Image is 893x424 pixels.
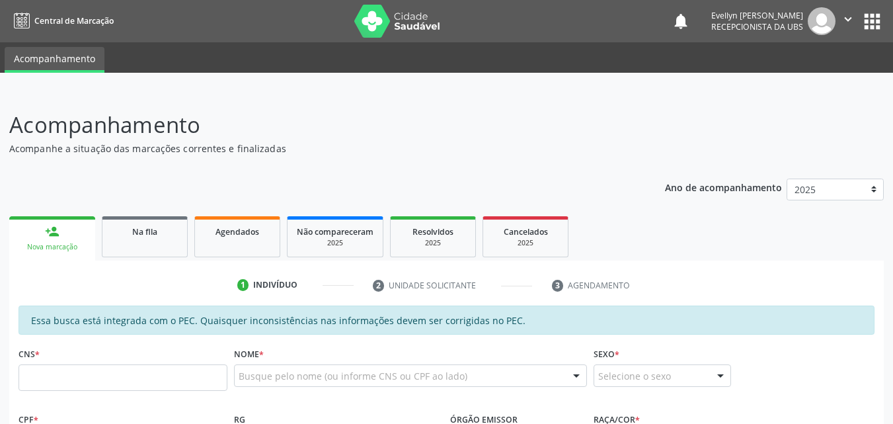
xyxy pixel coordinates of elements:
span: Recepcionista da UBS [711,21,803,32]
div: person_add [45,224,59,239]
div: Evellyn [PERSON_NAME] [711,10,803,21]
label: Nome [234,344,264,364]
div: Indivíduo [253,279,297,291]
a: Central de Marcação [9,10,114,32]
div: Essa busca está integrada com o PEC. Quaisquer inconsistências nas informações devem ser corrigid... [19,306,874,335]
div: Nova marcação [19,242,86,252]
div: 2025 [492,238,559,248]
button:  [835,7,861,35]
span: Na fila [132,226,157,237]
span: Agendados [215,226,259,237]
span: Resolvidos [412,226,453,237]
p: Ano de acompanhamento [665,179,782,195]
a: Acompanhamento [5,47,104,73]
span: Busque pelo nome (ou informe CNS ou CPF ao lado) [239,369,467,383]
button: apps [861,10,884,33]
div: 1 [237,279,249,291]
div: 2025 [297,238,373,248]
i:  [841,12,855,26]
img: img [808,7,835,35]
label: Sexo [594,344,619,364]
span: Selecione o sexo [598,369,671,383]
button: notifications [672,12,690,30]
p: Acompanhe a situação das marcações correntes e finalizadas [9,142,621,155]
label: CNS [19,344,40,364]
div: 2025 [400,238,466,248]
span: Central de Marcação [34,15,114,26]
span: Cancelados [504,226,548,237]
p: Acompanhamento [9,108,621,142]
span: Não compareceram [297,226,373,237]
